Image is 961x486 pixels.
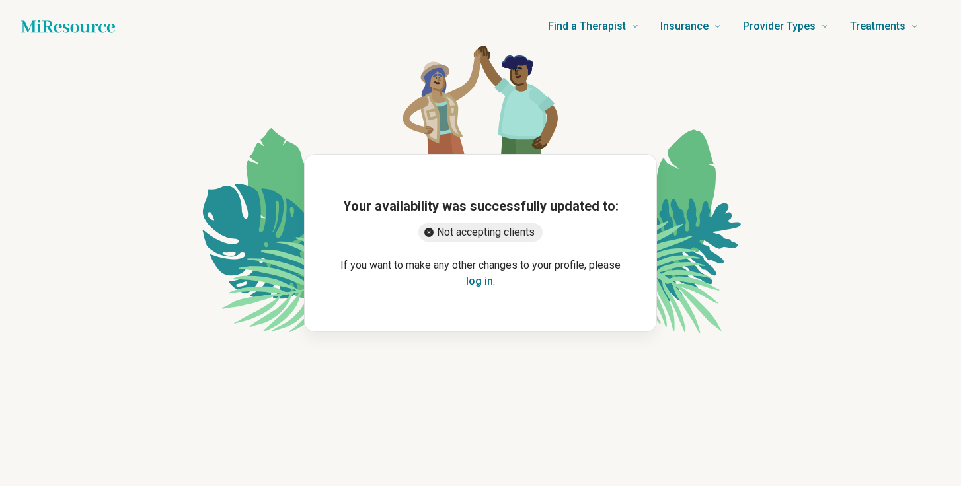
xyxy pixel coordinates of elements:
[418,223,543,242] div: Not accepting clients
[660,17,709,36] span: Insurance
[743,17,816,36] span: Provider Types
[21,13,115,40] a: Home page
[850,17,905,36] span: Treatments
[466,273,493,289] button: log in
[326,258,635,289] p: If you want to make any other changes to your profile, please .
[548,17,626,36] span: Find a Therapist
[343,197,619,215] h1: Your availability was successfully updated to:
